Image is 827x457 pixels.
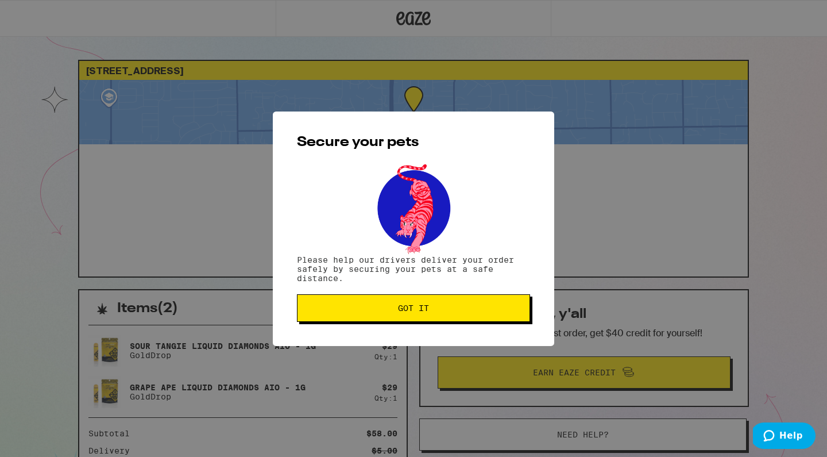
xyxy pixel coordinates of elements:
[297,136,530,149] h2: Secure your pets
[297,255,530,283] p: Please help our drivers deliver your order safely by securing your pets at a safe distance.
[366,161,461,255] img: pets
[297,294,530,322] button: Got it
[753,423,816,451] iframe: Opens a widget where you can find more information
[398,304,429,312] span: Got it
